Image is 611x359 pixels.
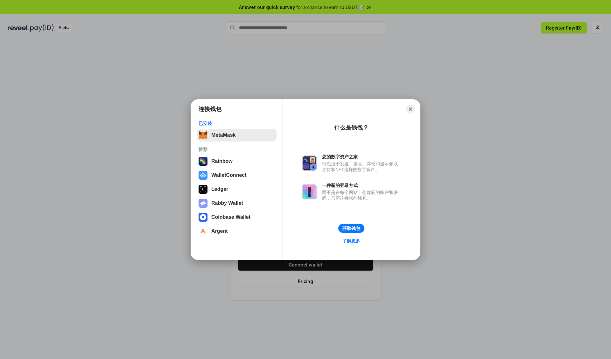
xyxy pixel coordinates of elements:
[199,227,207,236] img: svg+xml,%3Csvg%20width%3D%2228%22%20height%3D%2228%22%20viewBox%3D%220%200%2028%2028%22%20fill%3D...
[199,199,207,208] img: svg+xml,%3Csvg%20xmlns%3D%22http%3A%2F%2Fwww.w3.org%2F2000%2Fsvg%22%20fill%3D%22none%22%20viewBox...
[197,225,277,238] button: Argent
[211,172,247,178] div: WalletConnect
[322,154,401,160] div: 您的数字资产之家
[322,183,401,188] div: 一种新的登录方式
[197,129,277,142] button: MetaMask
[197,197,277,210] button: Rabby Wallet
[302,155,317,171] img: svg+xml,%3Csvg%20xmlns%3D%22http%3A%2F%2Fwww.w3.org%2F2000%2Fsvg%22%20fill%3D%22none%22%20viewBox...
[199,105,221,113] h1: 连接钱包
[199,157,207,166] img: svg+xml,%3Csvg%20width%3D%22120%22%20height%3D%22120%22%20viewBox%3D%220%200%20120%20120%22%20fil...
[322,161,401,172] div: 钱包用于发送、接收、存储和显示像以太坊和NFT这样的数字资产。
[211,214,250,220] div: Coinbase Wallet
[211,158,233,164] div: Rainbow
[302,184,317,199] img: svg+xml,%3Csvg%20xmlns%3D%22http%3A%2F%2Fwww.w3.org%2F2000%2Fsvg%22%20fill%3D%22none%22%20viewBox...
[199,131,207,140] img: svg+xml,%3Csvg%20fill%3D%22none%22%20height%3D%2233%22%20viewBox%3D%220%200%2035%2033%22%20width%...
[197,169,277,182] button: WalletConnect
[199,121,275,126] div: 已安装
[199,171,207,180] img: svg+xml,%3Csvg%20width%3D%2228%22%20height%3D%2228%22%20viewBox%3D%220%200%2028%2028%22%20fill%3D...
[211,200,243,206] div: Rabby Wallet
[339,237,364,245] a: 了解更多
[211,228,228,234] div: Argent
[199,147,275,152] div: 推荐
[334,124,369,131] div: 什么是钱包？
[197,211,277,224] button: Coinbase Wallet
[406,105,415,114] button: Close
[338,224,364,233] button: 获取钱包
[197,155,277,168] button: Rainbow
[342,225,360,231] div: 获取钱包
[197,183,277,196] button: Ledger
[211,186,228,192] div: Ledger
[211,132,235,138] div: MetaMask
[322,190,401,201] div: 而不是在每个网站上创建新的账户和密码，只需连接您的钱包。
[199,185,207,194] img: svg+xml,%3Csvg%20xmlns%3D%22http%3A%2F%2Fwww.w3.org%2F2000%2Fsvg%22%20width%3D%2228%22%20height%3...
[199,213,207,222] img: svg+xml,%3Csvg%20width%3D%2228%22%20height%3D%2228%22%20viewBox%3D%220%200%2028%2028%22%20fill%3D...
[342,238,360,244] div: 了解更多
